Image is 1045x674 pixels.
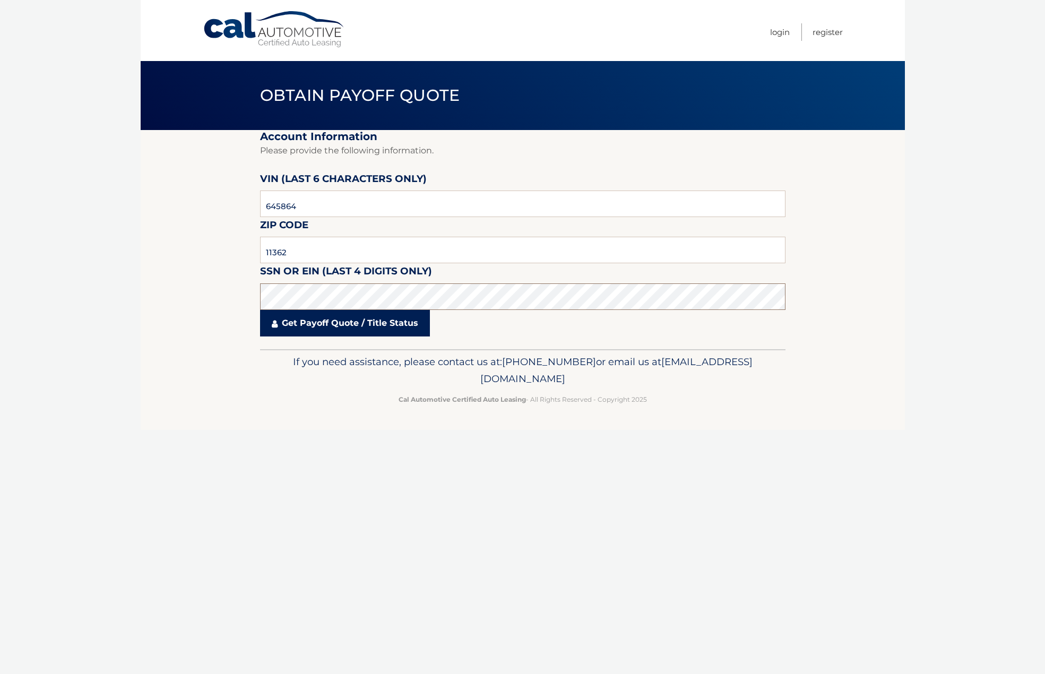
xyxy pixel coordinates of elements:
[260,85,460,105] span: Obtain Payoff Quote
[260,171,427,191] label: VIN (last 6 characters only)
[260,217,308,237] label: Zip Code
[260,310,430,336] a: Get Payoff Quote / Title Status
[813,23,843,41] a: Register
[203,11,346,48] a: Cal Automotive
[260,263,432,283] label: SSN or EIN (last 4 digits only)
[267,353,779,387] p: If you need assistance, please contact us at: or email us at
[399,395,526,403] strong: Cal Automotive Certified Auto Leasing
[260,130,785,143] h2: Account Information
[770,23,790,41] a: Login
[260,143,785,158] p: Please provide the following information.
[267,394,779,405] p: - All Rights Reserved - Copyright 2025
[502,356,596,368] span: [PHONE_NUMBER]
